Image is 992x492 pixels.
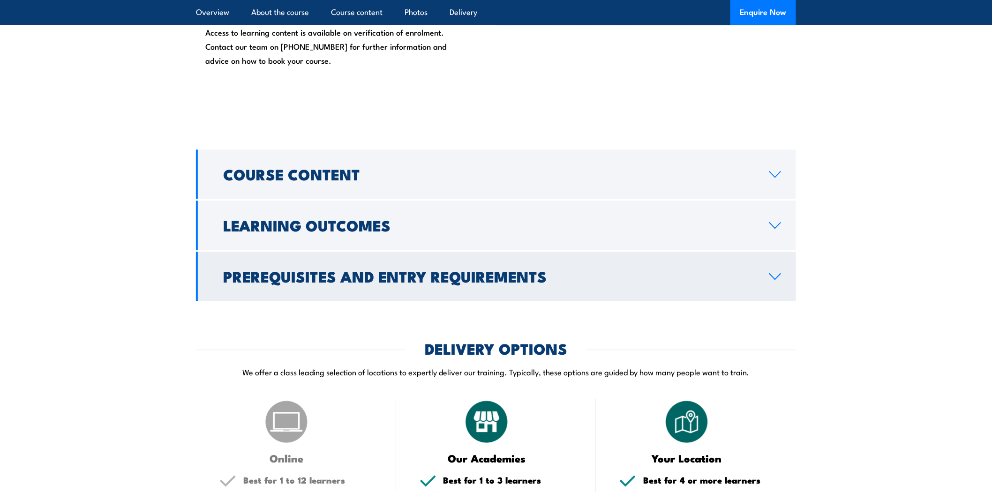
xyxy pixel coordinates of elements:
[619,453,754,463] h3: Your Location
[425,342,567,355] h2: DELIVERY OPTIONS
[196,201,796,250] a: Learning Outcomes
[196,252,796,301] a: Prerequisites and Entry Requirements
[223,167,754,180] h2: Course Content
[223,269,754,283] h2: Prerequisites and Entry Requirements
[223,218,754,231] h2: Learning Outcomes
[196,366,796,377] p: We offer a class leading selection of locations to expertly deliver our training. Typically, thes...
[219,453,354,463] h3: Online
[643,476,773,485] h5: Best for 4 or more learners
[196,149,796,199] a: Course Content
[243,476,373,485] h5: Best for 1 to 12 learners
[443,476,573,485] h5: Best for 1 to 3 learners
[420,453,554,463] h3: Our Academies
